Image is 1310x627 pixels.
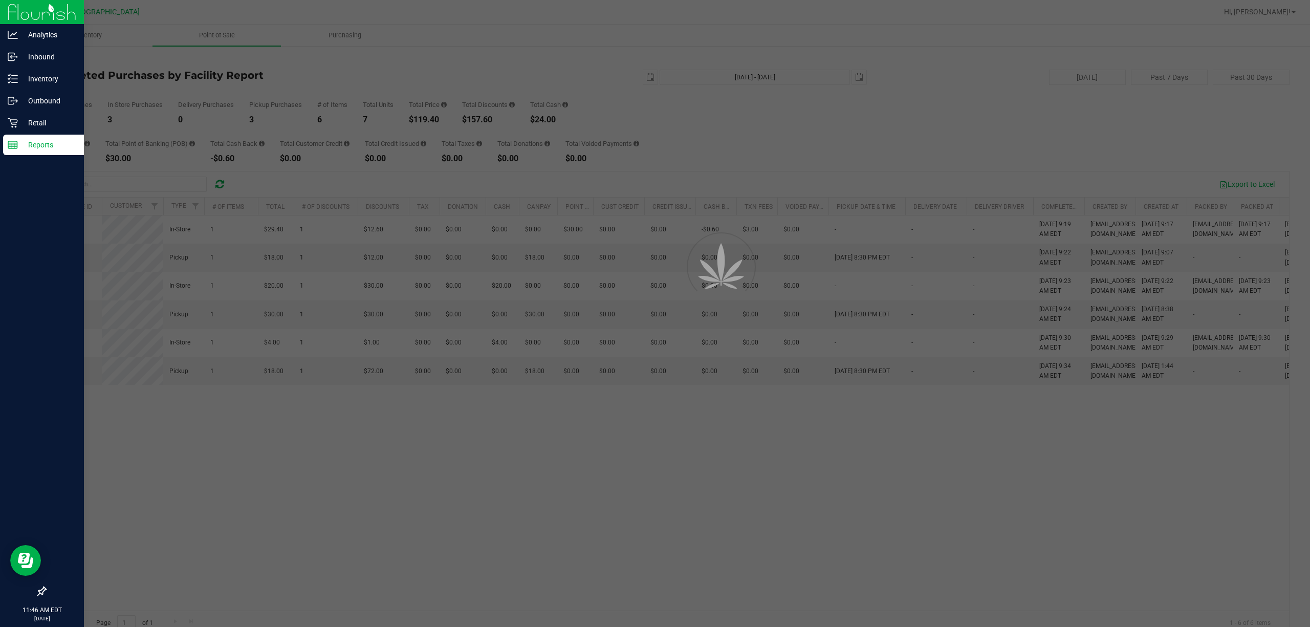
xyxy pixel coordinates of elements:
p: Analytics [18,29,79,41]
p: 11:46 AM EDT [5,606,79,615]
p: [DATE] [5,615,79,622]
inline-svg: Outbound [8,96,18,106]
inline-svg: Reports [8,140,18,150]
inline-svg: Inventory [8,74,18,84]
p: Inventory [18,73,79,85]
p: Reports [18,139,79,151]
inline-svg: Analytics [8,30,18,40]
p: Outbound [18,95,79,107]
inline-svg: Inbound [8,52,18,62]
iframe: Resource center [10,545,41,576]
inline-svg: Retail [8,118,18,128]
p: Inbound [18,51,79,63]
p: Retail [18,117,79,129]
